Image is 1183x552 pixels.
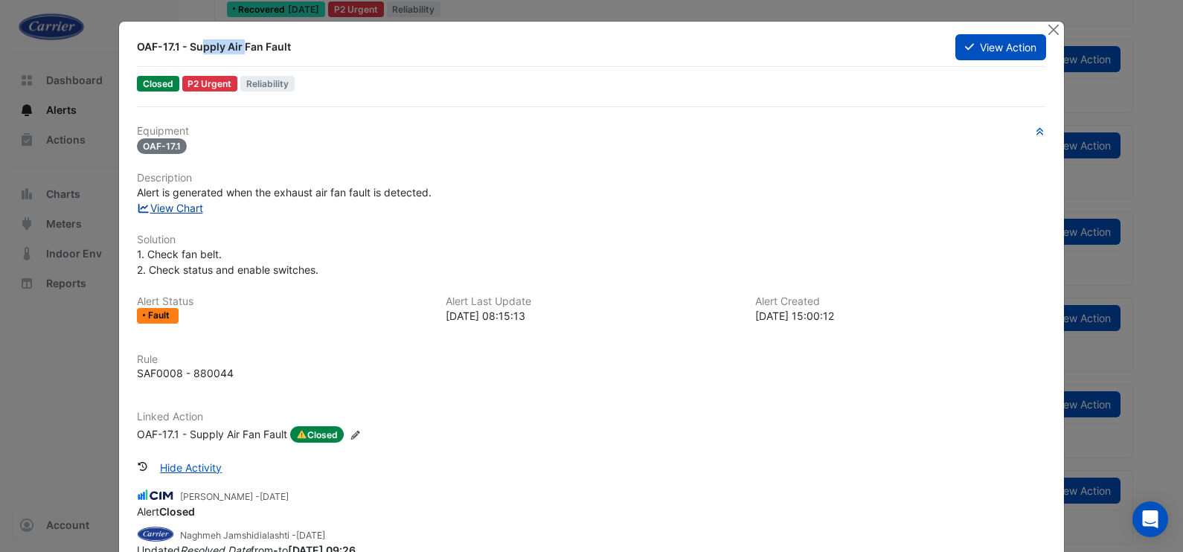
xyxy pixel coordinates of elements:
h6: Rule [137,353,1046,366]
a: View Chart [137,202,203,214]
div: [DATE] 15:00:12 [755,308,1046,324]
div: Open Intercom Messenger [1132,501,1168,537]
span: Closed [290,426,344,443]
button: View Action [955,34,1046,60]
img: Carrier [137,526,174,542]
h6: Alert Status [137,295,428,308]
button: Hide Activity [150,455,231,481]
strong: Closed [159,505,195,518]
div: OAF-17.1 - Supply Air Fan Fault [137,426,287,443]
span: Alert [137,505,195,518]
div: P2 Urgent [182,76,238,92]
img: CIM [137,487,174,504]
span: 2025-06-24 09:26:11 [296,530,325,541]
span: Closed [137,76,179,92]
fa-icon: Edit Linked Action [350,429,361,440]
div: OAF-17.1 - Supply Air Fan Fault [137,39,937,54]
h6: Linked Action [137,411,1046,423]
h6: Alert Created [755,295,1046,308]
small: [PERSON_NAME] - [180,490,289,504]
h6: Solution [137,234,1046,246]
span: OAF-17.1 [137,138,187,154]
h6: Alert Last Update [446,295,737,308]
h6: Description [137,172,1046,184]
small: Naghmeh Jamshidialashti - [180,529,325,542]
button: Close [1045,22,1061,37]
h6: Equipment [137,125,1046,138]
div: SAF0008 - 880044 [137,365,234,381]
span: Alert is generated when the exhaust air fan fault is detected. [137,186,432,199]
span: Reliability [240,76,295,92]
span: 2025-06-24 14:40:20 [260,491,289,502]
span: 1. Check fan belt. 2. Check status and enable switches. [137,248,318,276]
div: [DATE] 08:15:13 [446,308,737,324]
span: Fault [148,311,173,320]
